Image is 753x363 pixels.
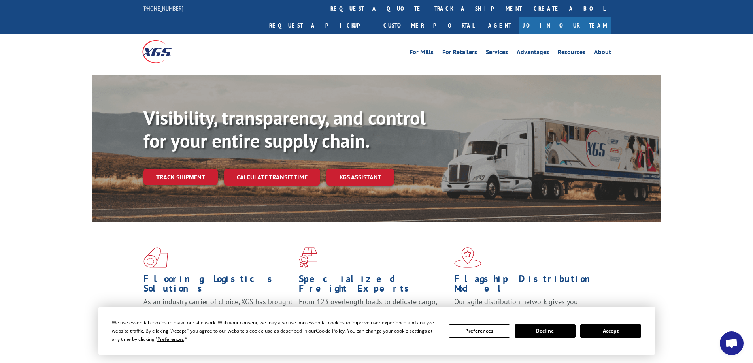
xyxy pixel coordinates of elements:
[112,318,439,343] div: We use essential cookies to make our site work. With your consent, we may also use non-essential ...
[558,49,585,58] a: Resources
[326,169,394,186] a: XGS ASSISTANT
[299,297,448,332] p: From 123 overlength loads to delicate cargo, our experienced staff knows the best way to move you...
[519,17,611,34] a: Join Our Team
[454,247,481,268] img: xgs-icon-flagship-distribution-model-red
[580,324,641,338] button: Accept
[224,169,320,186] a: Calculate transit time
[143,297,293,325] span: As an industry carrier of choice, XGS has brought innovation and dedication to flooring logistics...
[594,49,611,58] a: About
[377,17,480,34] a: Customer Portal
[263,17,377,34] a: Request a pickup
[517,49,549,58] a: Advantages
[299,274,448,297] h1: Specialized Freight Experts
[98,307,655,355] div: Cookie Consent Prompt
[486,49,508,58] a: Services
[454,274,604,297] h1: Flagship Distribution Model
[316,327,345,334] span: Cookie Policy
[143,105,426,153] b: Visibility, transparency, and control for your entire supply chain.
[299,247,317,268] img: xgs-icon-focused-on-flooring-red
[480,17,519,34] a: Agent
[449,324,510,338] button: Preferences
[142,4,183,12] a: [PHONE_NUMBER]
[157,336,184,342] span: Preferences
[143,274,293,297] h1: Flooring Logistics Solutions
[515,324,576,338] button: Decline
[143,247,168,268] img: xgs-icon-total-supply-chain-intelligence-red
[720,331,744,355] div: Open chat
[143,169,218,185] a: Track shipment
[410,49,434,58] a: For Mills
[442,49,477,58] a: For Retailers
[454,297,600,316] span: Our agile distribution network gives you nationwide inventory management on demand.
